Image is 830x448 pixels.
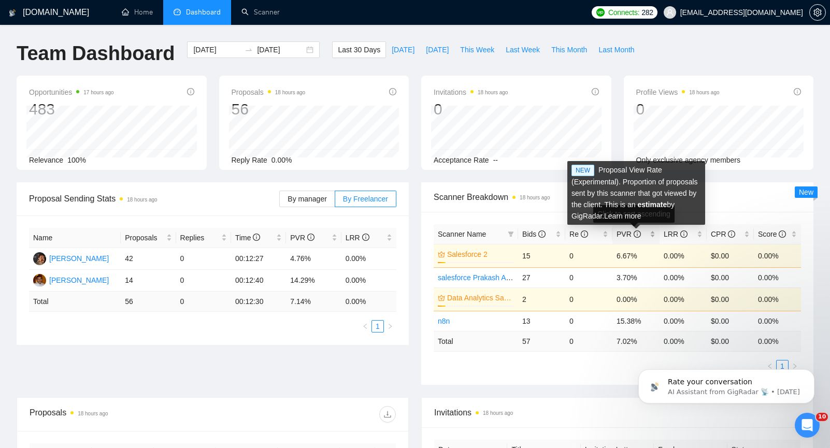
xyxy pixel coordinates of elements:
[518,311,565,331] td: 13
[460,44,494,55] span: This Week
[332,41,386,58] button: Last 30 Days
[478,90,508,95] time: 18 hours ago
[232,99,306,119] div: 56
[125,232,164,243] span: Proposals
[581,230,588,238] span: info-circle
[754,267,801,287] td: 0.00%
[598,44,634,55] span: Last Month
[379,406,396,423] button: download
[707,244,754,267] td: $0.00
[660,267,707,287] td: 0.00%
[522,230,546,238] span: Bids
[33,276,109,284] a: SC[PERSON_NAME]
[343,195,388,203] span: By Freelancer
[565,311,612,331] td: 0
[29,292,121,312] td: Total
[231,270,286,292] td: 00:12:40
[176,248,231,270] td: 0
[754,287,801,311] td: 0.00%
[565,244,612,267] td: 0
[565,331,612,351] td: 0
[231,292,286,312] td: 00:12:30
[33,254,109,262] a: PK[PERSON_NAME]
[245,46,253,54] span: to
[176,228,231,248] th: Replies
[49,274,109,286] div: [PERSON_NAME]
[612,267,660,287] td: 3.70%
[420,41,454,58] button: [DATE]
[707,287,754,311] td: $0.00
[235,234,260,242] span: Time
[664,230,688,238] span: LRR
[617,230,641,238] span: PVR
[518,331,565,351] td: 57
[176,292,231,312] td: 0
[49,253,109,264] div: [PERSON_NAME]
[666,9,674,16] span: user
[608,7,639,18] span: Connects:
[29,228,121,248] th: Name
[809,8,826,17] a: setting
[122,8,153,17] a: homeHome
[386,41,420,58] button: [DATE]
[809,4,826,21] button: setting
[612,331,660,351] td: 7.02 %
[795,413,820,438] iframe: Intercom live chat
[434,191,801,204] span: Scanner Breakdown
[180,232,219,243] span: Replies
[711,230,735,238] span: CPR
[592,88,599,95] span: info-circle
[380,410,395,418] span: download
[121,270,176,292] td: 14
[438,251,445,258] span: crown
[794,88,801,95] span: info-circle
[29,86,114,98] span: Opportunities
[338,44,380,55] span: Last 30 Days
[483,410,513,416] time: 18 hours ago
[520,195,550,200] time: 18 hours ago
[29,156,63,164] span: Relevance
[689,90,719,95] time: 18 hours ago
[447,292,512,304] a: Data Analytics Sandip Active
[387,323,393,329] span: right
[636,86,720,98] span: Profile Views
[176,270,231,292] td: 0
[660,287,707,311] td: 0.00%
[518,267,565,287] td: 27
[434,99,508,119] div: 0
[371,320,384,333] li: 1
[637,200,667,209] b: estimate
[307,234,314,241] span: info-circle
[271,156,292,164] span: 0.00%
[754,244,801,267] td: 0.00%
[346,234,369,242] span: LRR
[232,86,306,98] span: Proposals
[518,244,565,267] td: 15
[680,230,688,238] span: info-circle
[392,44,414,55] span: [DATE]
[286,248,341,270] td: 4.76%
[174,8,181,16] span: dashboard
[33,274,46,287] img: SC
[232,156,267,164] span: Reply Rate
[506,44,540,55] span: Last Week
[121,248,176,270] td: 42
[612,244,660,267] td: 6.67%
[438,230,486,238] span: Scanner Name
[565,267,612,287] td: 0
[362,323,368,329] span: left
[384,320,396,333] li: Next Page
[193,44,240,55] input: Start date
[30,406,213,423] div: Proposals
[565,287,612,311] td: 0
[604,212,641,220] a: Learn more
[187,88,194,95] span: info-circle
[253,234,260,241] span: info-circle
[241,8,280,17] a: searchScanner
[454,41,500,58] button: This Week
